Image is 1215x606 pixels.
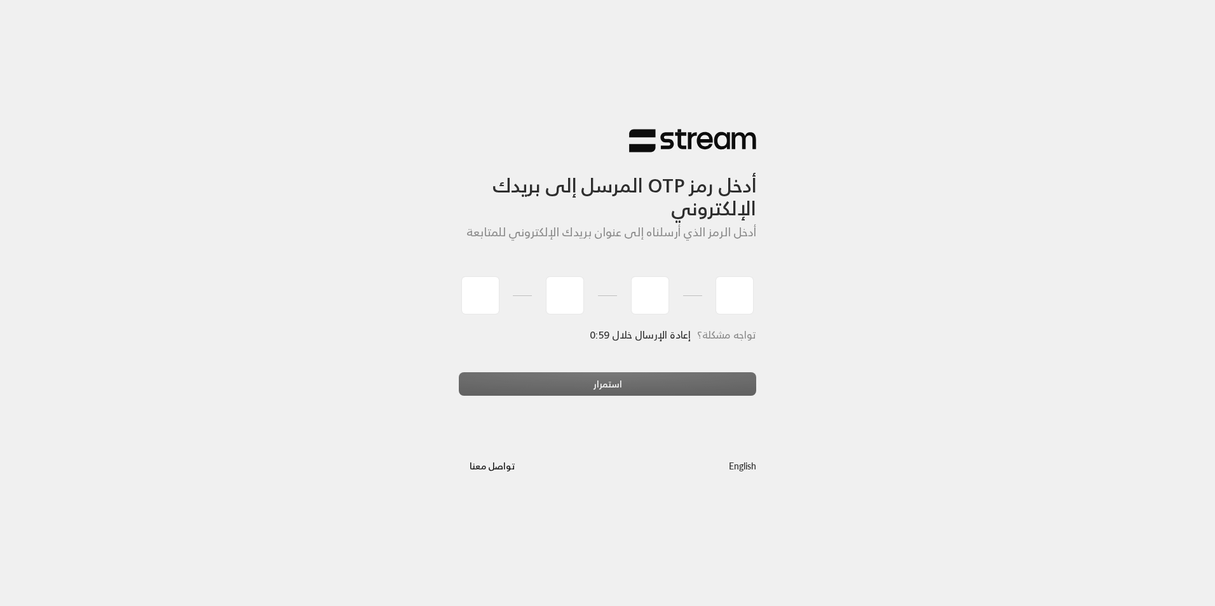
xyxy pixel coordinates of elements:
a: English [729,454,756,477]
button: تواصل معنا [459,454,526,477]
a: تواصل معنا [459,458,526,474]
h5: أدخل الرمز الذي أرسلناه إلى عنوان بريدك الإلكتروني للمتابعة [459,226,756,239]
span: إعادة الإرسال خلال 0:59 [590,326,691,344]
img: Stream Logo [629,128,756,153]
h3: أدخل رمز OTP المرسل إلى بريدك الإلكتروني [459,153,756,220]
span: تواجه مشكلة؟ [697,326,756,344]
